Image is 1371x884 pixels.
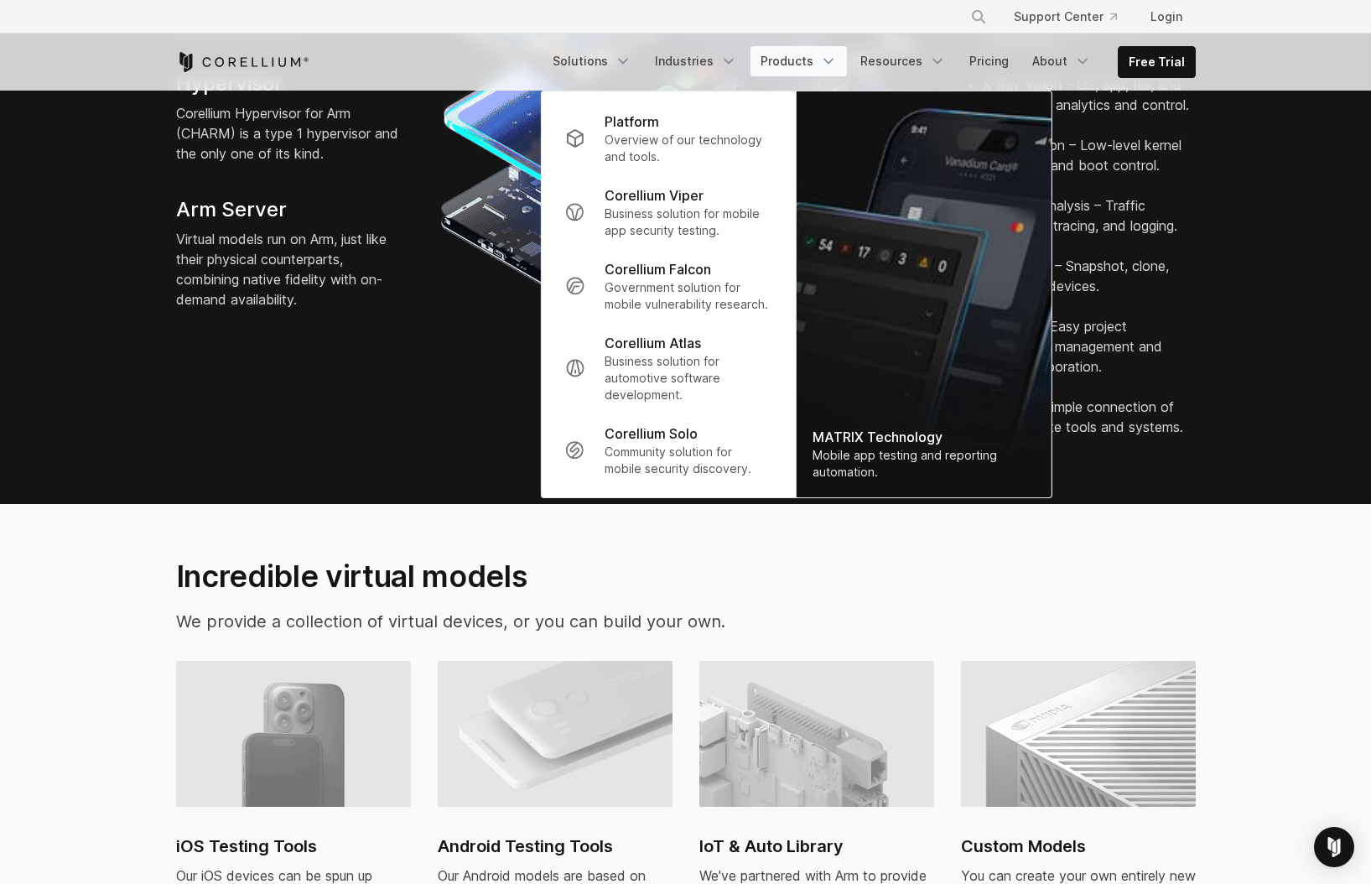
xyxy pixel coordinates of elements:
p: Business solution for mobile app security testing. [605,205,771,239]
a: Support Center [1000,2,1130,32]
li: Network Analysis – Traffic inspection, tracing, and logging. [983,195,1196,256]
div: Open Intercom Messenger [1314,827,1354,867]
p: Corellium Viper [605,185,704,205]
img: iPhone virtual machine and devices [176,661,411,807]
h2: iOS Testing Tools [176,834,411,859]
img: Android virtual machine and devices [438,661,673,807]
a: Solutions [543,46,641,76]
p: We provide a collection of virtual devices, or you can build your own. [176,609,844,634]
img: Custom Models [961,661,1196,807]
a: Pricing [959,46,1019,76]
a: Login [1137,2,1196,32]
li: Teaming – Easy project workspace management and team collaboration. [983,316,1196,397]
li: Introspection – Low-level kernel debugging and boot control. [983,135,1196,195]
h2: Android Testing Tools [438,834,673,859]
li: X-Ray Vision – OS, app, file, and system call analytics and control. [983,75,1196,135]
h4: Arm Server [176,197,406,222]
p: Corellium Hypervisor for Arm (CHARM) is a type 1 hypervisor and the only one of its kind. [176,103,406,164]
a: Corellium Viper Business solution for mobile app security testing. [551,175,785,249]
a: Products [750,46,847,76]
div: Navigation Menu [950,2,1196,32]
p: Community solution for mobile security discovery. [605,444,771,477]
li: Tooling – Simple connection of your favorite tools and systems. [983,397,1196,437]
a: Corellium Home [176,52,309,72]
a: Platform Overview of our technology and tools. [551,101,785,175]
p: Business solution for automotive software development. [605,353,771,403]
a: Corellium Atlas Business solution for automotive software development. [551,323,785,413]
img: IoT & Auto Library [699,661,934,807]
p: Corellium Solo [605,424,698,444]
li: Replication – Snapshot, clone, and share devices. [983,256,1196,316]
div: Navigation Menu [543,46,1196,78]
a: Resources [850,46,956,76]
div: MATRIX Technology [813,427,1034,447]
img: Matrix_WebNav_1x [796,91,1051,497]
a: Corellium Falcon Government solution for mobile vulnerability research. [551,249,785,323]
a: Corellium Solo Community solution for mobile security discovery. [551,413,785,487]
h2: IoT & Auto Library [699,834,934,859]
p: Government solution for mobile vulnerability research. [605,279,771,313]
p: Corellium Atlas [605,333,701,353]
a: Industries [645,46,747,76]
a: MATRIX Technology Mobile app testing and reporting automation. [796,91,1051,497]
div: Mobile app testing and reporting automation. [813,447,1034,481]
p: Platform [605,112,659,132]
p: Virtual models run on Arm, just like their physical counterparts, combining native fidelity with ... [176,229,406,309]
h2: Custom Models [961,834,1196,859]
a: Free Trial [1119,47,1195,77]
button: Search [963,2,994,32]
p: Corellium Falcon [605,259,711,279]
a: About [1022,46,1101,76]
p: Overview of our technology and tools. [605,132,771,165]
h2: Incredible virtual models [176,558,844,595]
